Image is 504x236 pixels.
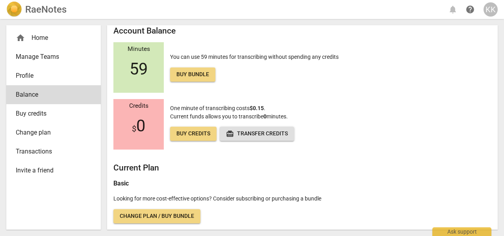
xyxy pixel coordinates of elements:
[113,103,164,110] div: Credits
[6,2,22,17] img: Logo
[113,180,129,187] b: Basic
[16,71,85,81] span: Profile
[132,124,136,133] span: $
[6,85,101,104] a: Balance
[432,227,491,236] div: Ask support
[170,113,288,120] span: Current funds allows you to transcribe minutes.
[226,130,234,138] span: redeem
[170,53,339,82] p: You can use 59 minutes for transcribing without spending any credits
[6,142,101,161] a: Transactions
[16,90,85,99] span: Balance
[463,2,477,17] a: Help
[6,104,101,123] a: Buy credits
[16,166,85,175] span: Invite a friend
[6,47,101,66] a: Manage Teams
[6,28,101,47] div: Home
[250,105,264,111] b: $0.15
[132,116,145,135] span: 0
[16,33,85,43] div: Home
[176,71,209,79] span: Buy bundle
[16,109,85,118] span: Buy credits
[25,4,67,15] h2: RaeNotes
[113,195,491,203] p: Looking for more cost-effective options? Consider subscribing or purchasing a bundle
[113,209,200,223] a: Change plan / Buy bundle
[170,67,215,82] a: Buy bundle
[113,26,491,36] h2: Account Balance
[226,130,288,138] span: Transfer credits
[6,2,67,17] a: LogoRaeNotes
[170,127,217,141] a: Buy credits
[6,161,101,180] a: Invite a friend
[130,60,148,79] span: 59
[220,127,294,141] button: Transfer credits
[6,66,101,85] a: Profile
[16,128,85,137] span: Change plan
[465,5,475,14] span: help
[484,2,498,17] button: KK
[16,33,25,43] span: home
[263,113,267,120] b: 0
[16,52,85,62] span: Manage Teams
[120,212,194,220] span: Change plan / Buy bundle
[176,130,210,138] span: Buy credits
[113,163,491,173] h2: Current Plan
[6,123,101,142] a: Change plan
[16,147,85,156] span: Transactions
[113,46,164,53] div: Minutes
[170,105,265,111] span: One minute of transcribing costs .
